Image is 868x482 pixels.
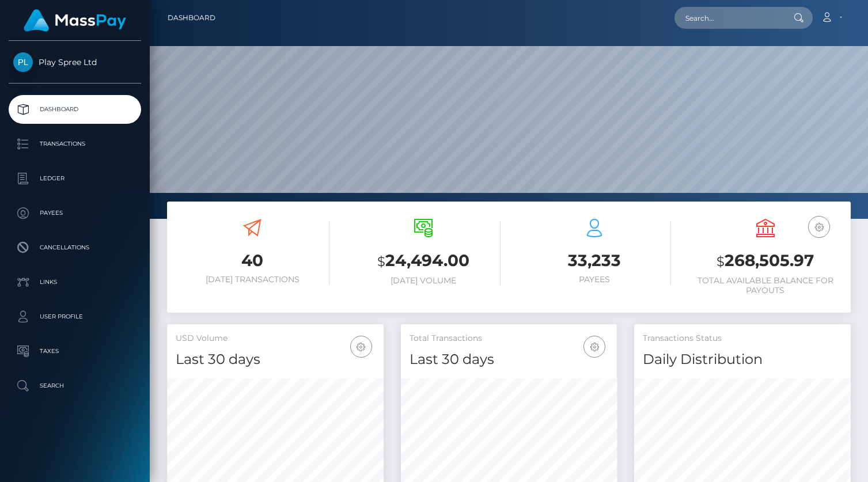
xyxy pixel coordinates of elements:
[347,276,501,286] h6: [DATE] Volume
[9,199,141,227] a: Payees
[176,350,375,370] h4: Last 30 days
[688,249,842,273] h3: 268,505.97
[13,170,137,187] p: Ledger
[9,337,141,366] a: Taxes
[13,343,137,360] p: Taxes
[13,274,137,291] p: Links
[410,350,609,370] h4: Last 30 days
[9,302,141,331] a: User Profile
[176,249,329,272] h3: 40
[9,268,141,297] a: Links
[643,333,842,344] h5: Transactions Status
[410,333,609,344] h5: Total Transactions
[377,253,385,270] small: $
[643,350,842,370] h4: Daily Distribution
[13,101,137,118] p: Dashboard
[168,6,215,30] a: Dashboard
[9,130,141,158] a: Transactions
[9,233,141,262] a: Cancellations
[13,377,137,394] p: Search
[9,57,141,67] span: Play Spree Ltd
[13,52,33,72] img: Play Spree Ltd
[717,253,725,270] small: $
[674,7,783,29] input: Search...
[176,275,329,284] h6: [DATE] Transactions
[347,249,501,273] h3: 24,494.00
[9,95,141,124] a: Dashboard
[13,135,137,153] p: Transactions
[24,9,126,32] img: MassPay Logo
[13,308,137,325] p: User Profile
[9,371,141,400] a: Search
[13,204,137,222] p: Payees
[518,275,672,284] h6: Payees
[518,249,672,272] h3: 33,233
[13,239,137,256] p: Cancellations
[176,333,375,344] h5: USD Volume
[688,276,842,295] h6: Total Available Balance for Payouts
[9,164,141,193] a: Ledger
